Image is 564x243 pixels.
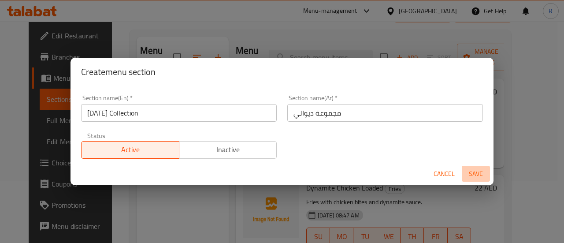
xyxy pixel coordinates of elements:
input: Please enter section name(ar) [287,104,483,122]
input: Please enter section name(en) [81,104,277,122]
span: Inactive [183,143,274,156]
span: Save [465,168,486,179]
button: Cancel [430,166,458,182]
h2: Create menu section [81,65,483,79]
button: Save [462,166,490,182]
span: Cancel [434,168,455,179]
button: Active [81,141,179,159]
button: Inactive [179,141,277,159]
span: Active [85,143,176,156]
